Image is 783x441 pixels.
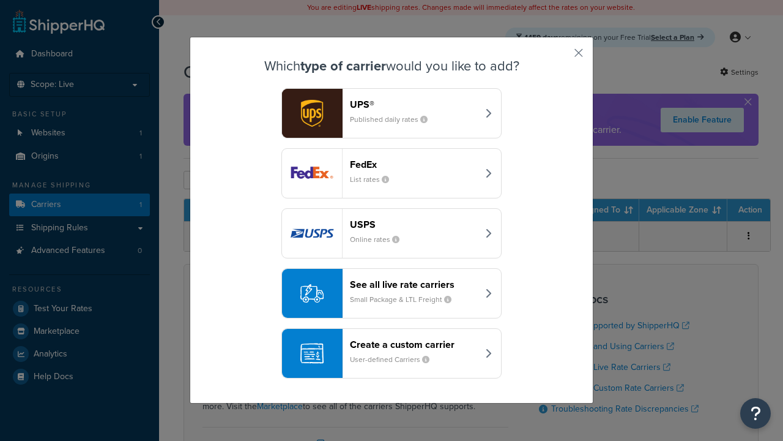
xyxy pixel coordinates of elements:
small: List rates [350,174,399,185]
img: icon-carrier-custom-c93b8a24.svg [300,342,324,365]
img: icon-carrier-liverate-becf4550.svg [300,282,324,305]
img: usps logo [282,209,342,258]
small: User-defined Carriers [350,354,439,365]
header: UPS® [350,99,478,110]
button: Open Resource Center [740,398,771,429]
small: Online rates [350,234,409,245]
button: fedEx logoFedExList rates [281,148,502,198]
strong: type of carrier [300,56,386,76]
small: Published daily rates [350,114,437,125]
button: usps logoUSPSOnline rates [281,208,502,258]
img: fedEx logo [282,149,342,198]
header: USPS [350,219,478,230]
button: ups logoUPS®Published daily rates [281,88,502,138]
h3: Which would you like to add? [221,59,562,73]
header: Create a custom carrier [350,339,478,350]
button: Create a custom carrierUser-defined Carriers [281,328,502,379]
small: Small Package & LTL Freight [350,294,461,305]
img: ups logo [282,89,342,138]
header: FedEx [350,159,478,170]
header: See all live rate carriers [350,279,478,290]
button: See all live rate carriersSmall Package & LTL Freight [281,268,502,318]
